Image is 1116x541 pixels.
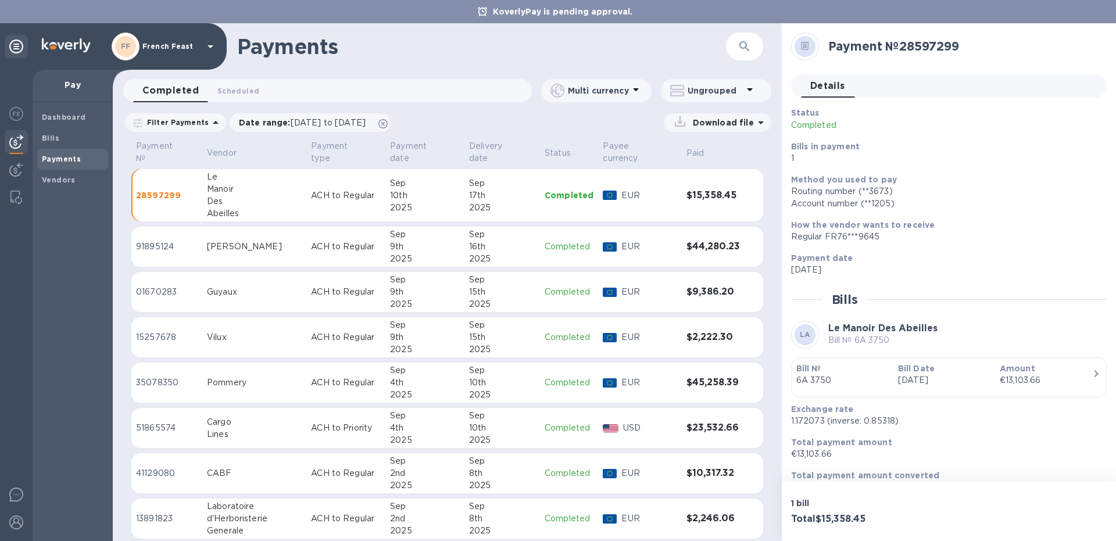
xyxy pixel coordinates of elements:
[390,479,460,492] div: 2025
[832,292,858,307] h2: Bills
[136,241,198,253] p: 91895124
[207,416,302,428] div: Cargo
[469,410,535,422] div: Sep
[469,274,535,286] div: Sep
[311,140,381,164] span: Payment type
[791,448,1097,460] p: €13,103.66
[469,189,535,202] div: 17th
[207,147,237,159] p: Vendor
[545,513,593,525] p: Completed
[791,231,1097,243] div: Regular FR76***9645
[136,286,198,298] p: 01670283
[207,286,302,298] div: Guyaux
[545,331,593,343] p: Completed
[42,134,59,142] b: Bills
[136,331,198,343] p: 15257678
[469,228,535,241] div: Sep
[390,513,460,525] div: 2nd
[311,140,366,164] p: Payment type
[791,198,1097,210] div: Account number (**1205)
[791,404,854,414] b: Exchange rate
[545,189,593,201] p: Completed
[469,525,535,537] div: 2025
[136,467,198,479] p: 41129080
[42,79,103,91] p: Pay
[545,147,586,159] span: Status
[217,85,259,97] span: Scheduled
[545,377,593,389] p: Completed
[136,377,198,389] p: 35078350
[207,428,302,440] div: Lines
[291,118,366,127] span: [DATE] to [DATE]
[791,175,897,184] b: Method you used to pay
[390,343,460,356] div: 2025
[791,438,892,447] b: Total payment amount
[621,241,677,253] p: EUR
[898,364,935,373] b: Bill Date
[828,39,1097,53] h2: Payment № 28597299
[1000,364,1035,373] b: Amount
[207,207,302,220] div: Abeilles
[791,108,820,117] b: Status
[686,468,740,479] h3: $10,317.32
[469,513,535,525] div: 8th
[469,177,535,189] div: Sep
[791,415,1097,427] p: 1.172073 (inverse: 0.85318)
[390,177,460,189] div: Sep
[791,142,860,151] b: Bills in payment
[621,513,677,525] p: EUR
[791,357,1107,397] button: Bill №6A 3750Bill Date[DATE]Amount€13,103.66
[311,331,381,343] p: ACH to Regular
[136,140,198,164] span: Payment №
[390,377,460,389] div: 4th
[603,424,618,432] img: USD
[621,189,677,202] p: EUR
[390,140,445,164] p: Payment date
[545,147,571,159] p: Status
[42,113,86,121] b: Dashboard
[796,374,889,386] p: 6A 3750
[390,364,460,377] div: Sep
[390,525,460,537] div: 2025
[469,319,535,331] div: Sep
[686,422,740,433] h3: $23,532.66
[207,331,302,343] div: Vilux
[5,35,28,58] div: Unpin categories
[311,241,381,253] p: ACH to Regular
[621,286,677,298] p: EUR
[142,117,209,127] p: Filter Payments
[390,286,460,298] div: 9th
[828,323,938,334] b: Le Manoir Des Abeilles
[207,467,302,479] div: CABF
[390,410,460,422] div: Sep
[469,140,520,164] p: Delivery date
[469,298,535,310] div: 2025
[621,467,677,479] p: EUR
[42,155,81,163] b: Payments
[469,331,535,343] div: 15th
[390,389,460,401] div: 2025
[603,140,677,164] span: Payee currency
[390,434,460,446] div: 2025
[207,377,302,389] div: Pommery
[390,298,460,310] div: 2025
[469,140,535,164] span: Delivery date
[230,113,391,132] div: Date range:[DATE] to [DATE]
[207,500,302,513] div: Laboratoire
[568,85,629,96] p: Multi currency
[390,253,460,265] div: 2025
[686,286,740,298] h3: $9,386.20
[390,500,460,513] div: Sep
[390,202,460,214] div: 2025
[791,471,940,480] b: Total payment amount converted
[390,331,460,343] div: 9th
[311,377,381,389] p: ACH to Regular
[390,228,460,241] div: Sep
[207,195,302,207] div: Des
[469,343,535,356] div: 2025
[136,513,198,525] p: 13891823
[390,422,460,434] div: 4th
[42,175,76,184] b: Vendors
[136,140,183,164] p: Payment №
[796,364,821,373] b: Bill №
